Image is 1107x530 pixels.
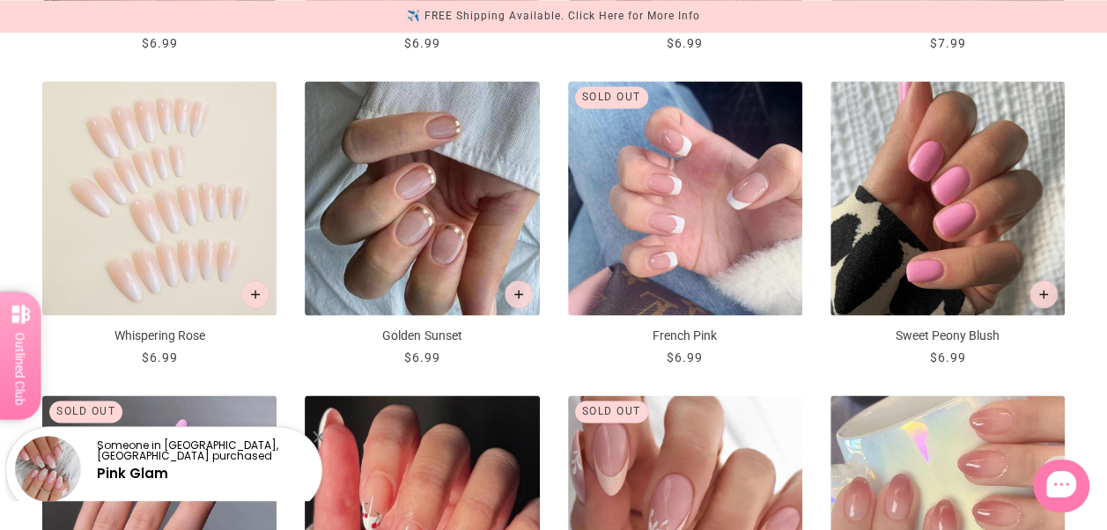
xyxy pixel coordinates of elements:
span: $6.99 [142,350,178,364]
p: French Pink [568,327,802,345]
p: Whispering Rose [42,327,277,345]
img: whispering-rose-press-on-manicure-2_700x.jpg [42,81,277,315]
span: $6.99 [142,36,178,50]
p: Someone in [GEOGRAPHIC_DATA], [GEOGRAPHIC_DATA] purchased [97,440,306,461]
span: $7.99 [929,36,965,50]
span: $6.99 [667,36,703,50]
img: Sweet Peony Blush-Press on Manicure-Outlined [830,81,1065,315]
div: Sold out [575,401,648,423]
span: $6.99 [404,36,440,50]
span: $6.99 [929,350,965,364]
div: ✈️ FREE Shipping Available. Click Here for More Info [407,7,700,26]
span: $6.99 [667,350,703,364]
div: Sold out [575,86,648,108]
p: Golden Sunset [305,327,539,345]
button: Add to cart [1030,280,1058,308]
a: Whispering Rose [42,81,277,367]
a: French Pink [568,81,802,367]
button: Add to cart [505,280,533,308]
span: $6.99 [404,350,440,364]
a: Golden Sunset [305,81,539,367]
p: Sweet Peony Blush [830,327,1065,345]
div: Sold out [49,401,122,423]
button: Add to cart [241,280,269,308]
a: Sweet Peony Blush [830,81,1065,367]
a: Pink Glam [97,464,168,482]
